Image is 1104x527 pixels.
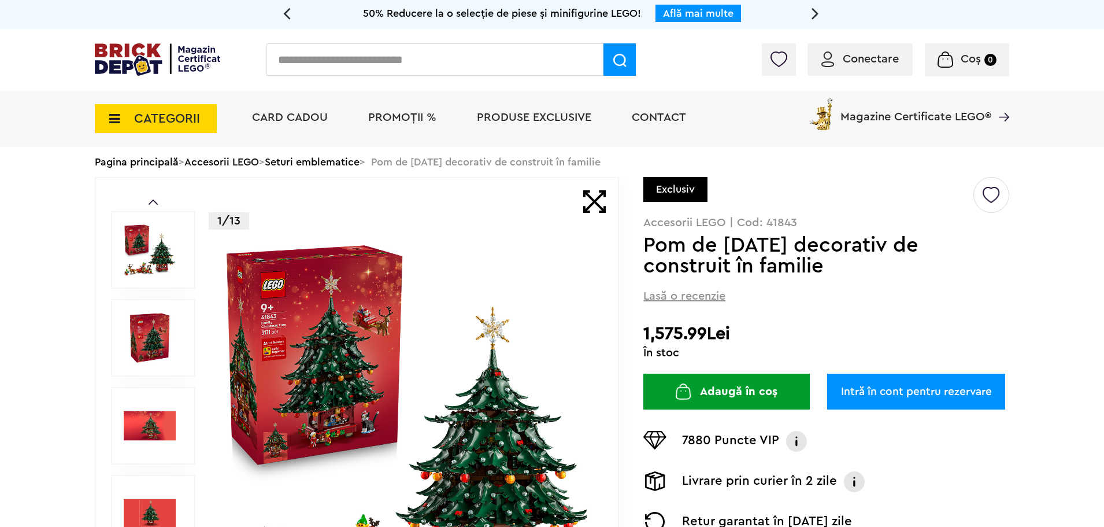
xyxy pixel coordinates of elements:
a: Intră în cont pentru rezervare [827,374,1005,410]
small: 0 [984,54,996,66]
span: CATEGORII [134,112,200,125]
p: 1/13 [209,212,249,230]
a: Magazine Certificate LEGO® [991,96,1009,108]
a: Seturi emblematice [265,157,360,167]
a: Card Cadou [252,112,328,123]
img: Livrare [643,471,666,491]
img: Info livrare prin curier [843,471,866,492]
p: 7880 Puncte VIP [682,431,779,452]
h2: 1,575.99Lei [643,323,1009,344]
a: Conectare [821,53,899,65]
a: Pagina principală [95,157,179,167]
a: PROMOȚII % [368,112,436,123]
p: Livrare prin curier în 2 zile [682,471,837,492]
div: > > > Pom de [DATE] decorativ de construit în familie [95,147,1009,177]
a: Prev [149,200,158,205]
div: În stoc [643,347,1009,359]
div: Exclusiv [643,177,707,202]
a: Contact [632,112,686,123]
p: Accesorii LEGO | Cod: 41843 [643,217,1009,229]
a: Află mai multe [663,8,733,19]
span: 50% Reducere la o selecție de piese și minifigurine LEGO! [363,8,641,19]
span: Coș [961,53,981,65]
img: Pom de Crăciun decorativ de construit în familie [124,312,176,364]
h1: Pom de [DATE] decorativ de construit în familie [643,235,972,277]
a: Produse exclusive [477,112,591,123]
img: Pom de Crăciun decorativ de construit în familie [124,224,176,276]
span: Lasă o recenzie [643,288,725,304]
a: Accesorii LEGO [184,157,259,167]
img: Pom de Crăciun decorativ de construit în familie LEGO 41843 [124,400,176,452]
span: Magazine Certificate LEGO® [840,96,991,123]
button: Adaugă în coș [643,374,810,410]
span: Conectare [843,53,899,65]
img: Info VIP [785,431,808,452]
img: Puncte VIP [643,431,666,449]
